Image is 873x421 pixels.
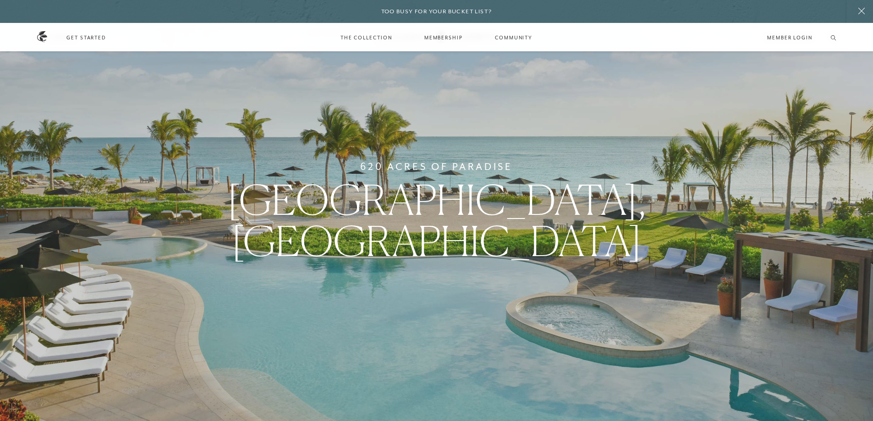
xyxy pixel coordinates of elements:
a: Membership [415,24,472,51]
a: Community [486,24,542,51]
h6: 620 Acres of Paradise [360,159,513,174]
a: The Collection [331,24,401,51]
a: Member Login [767,33,813,42]
a: Get Started [66,33,106,42]
h6: Too busy for your bucket list? [381,7,492,16]
span: [GEOGRAPHIC_DATA], [GEOGRAPHIC_DATA] [227,175,646,266]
